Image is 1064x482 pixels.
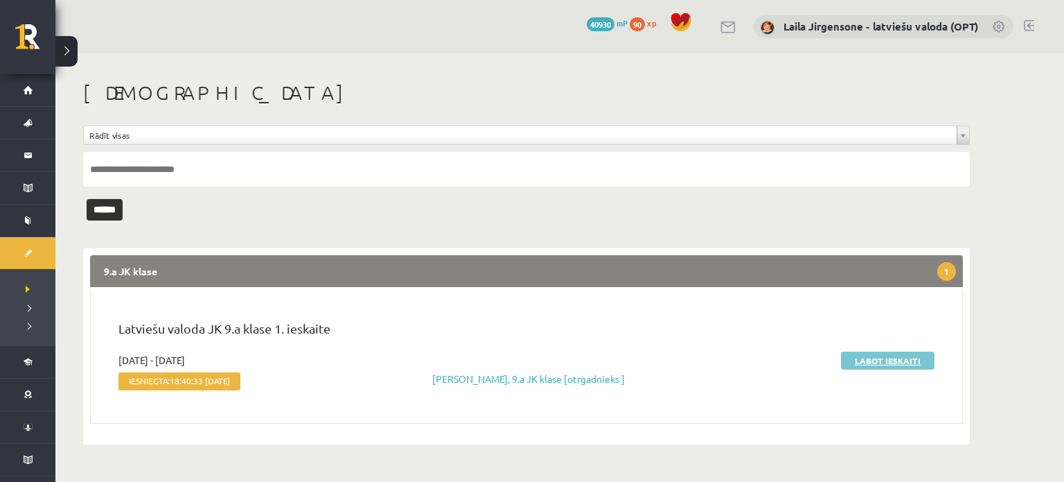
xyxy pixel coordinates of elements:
a: 90 xp [630,17,663,28]
span: [DATE] - [DATE] [118,353,185,368]
a: Rādīt visas [84,126,969,144]
a: Labot ieskaiti [841,352,934,370]
span: 1 [937,262,956,281]
a: 40930 mP [587,17,628,28]
p: Latviešu valoda JK 9.a klase 1. ieskaite [118,319,934,345]
h1: [DEMOGRAPHIC_DATA] [83,81,970,105]
legend: 9.a JK klase [90,255,963,287]
span: 90 [630,17,645,31]
span: Iesniegta: [118,372,240,390]
a: [PERSON_NAME], 9.a JK klase [otrgadnieks ] [432,372,625,385]
span: mP [617,17,628,28]
img: Laila Jirgensone - latviešu valoda (OPT) [761,21,774,35]
span: 18:40:33 [DATE] [170,376,230,386]
span: 40930 [587,17,614,31]
a: Laila Jirgensone - latviešu valoda (OPT) [783,19,978,33]
span: xp [647,17,656,28]
span: Rādīt visas [89,126,951,144]
a: Rīgas 1. Tālmācības vidusskola [15,24,55,59]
